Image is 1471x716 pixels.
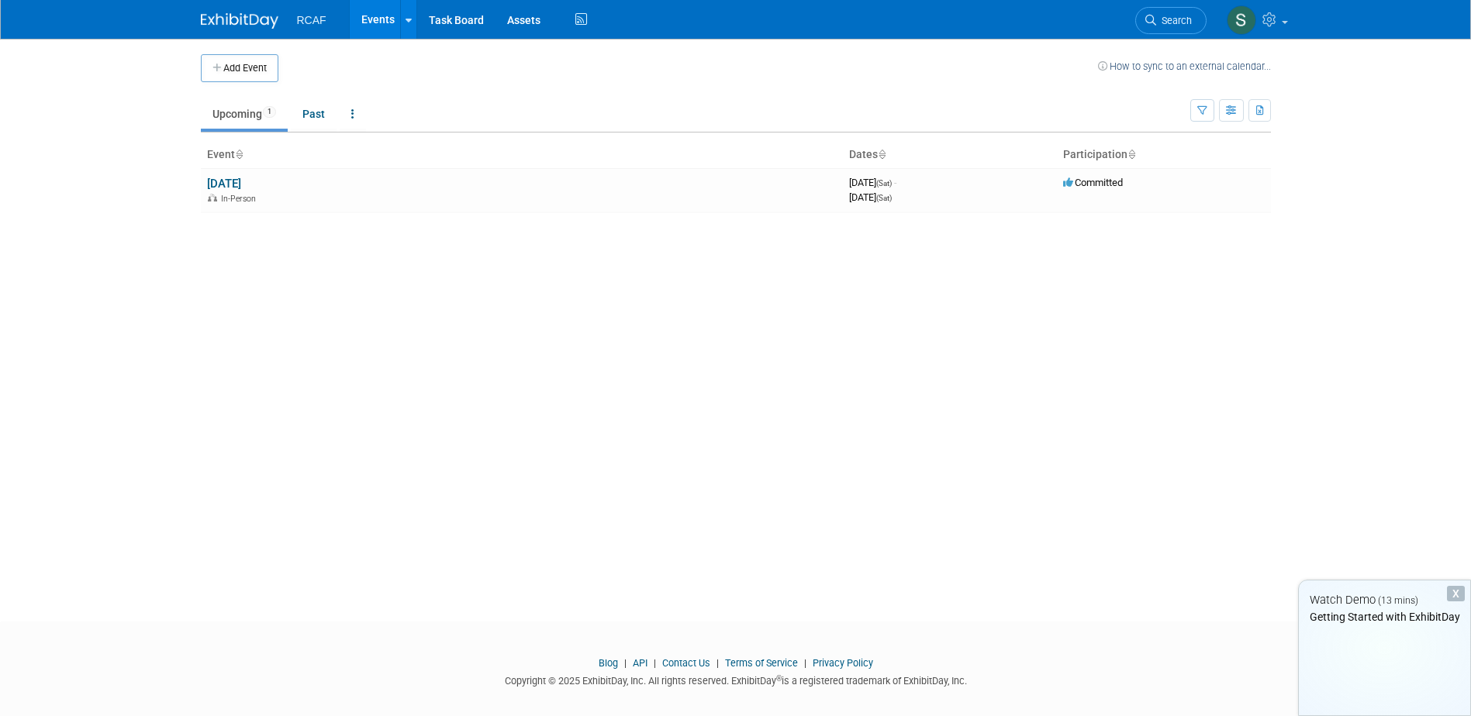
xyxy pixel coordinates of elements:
a: Upcoming1 [201,99,288,129]
img: Steven Smith [1227,5,1256,35]
div: Watch Demo [1299,592,1470,608]
a: Privacy Policy [813,657,873,669]
img: In-Person Event [208,194,217,201]
a: API [633,657,647,669]
a: Terms of Service [725,657,798,669]
a: Sort by Event Name [235,148,243,160]
div: Dismiss [1447,586,1465,601]
th: Dates [843,142,1057,168]
span: (Sat) [876,194,892,202]
th: Event [201,142,843,168]
button: Add Event [201,54,278,82]
span: | [620,657,630,669]
span: (13 mins) [1378,595,1418,606]
div: Getting Started with ExhibitDay [1299,609,1470,625]
a: Sort by Start Date [878,148,886,160]
a: How to sync to an external calendar... [1098,60,1271,72]
span: RCAF [297,14,326,26]
span: | [650,657,660,669]
span: (Sat) [876,179,892,188]
span: [DATE] [849,191,892,203]
span: In-Person [221,194,261,204]
a: Sort by Participation Type [1127,148,1135,160]
span: [DATE] [849,177,896,188]
span: - [894,177,896,188]
span: Search [1156,15,1192,26]
span: | [713,657,723,669]
span: Committed [1063,177,1123,188]
th: Participation [1057,142,1271,168]
a: Blog [599,657,618,669]
a: Contact Us [662,657,710,669]
span: | [800,657,810,669]
a: Past [291,99,337,129]
img: ExhibitDay [201,13,278,29]
a: Search [1135,7,1207,34]
sup: ® [776,674,782,683]
span: 1 [263,106,276,118]
a: [DATE] [207,177,241,191]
